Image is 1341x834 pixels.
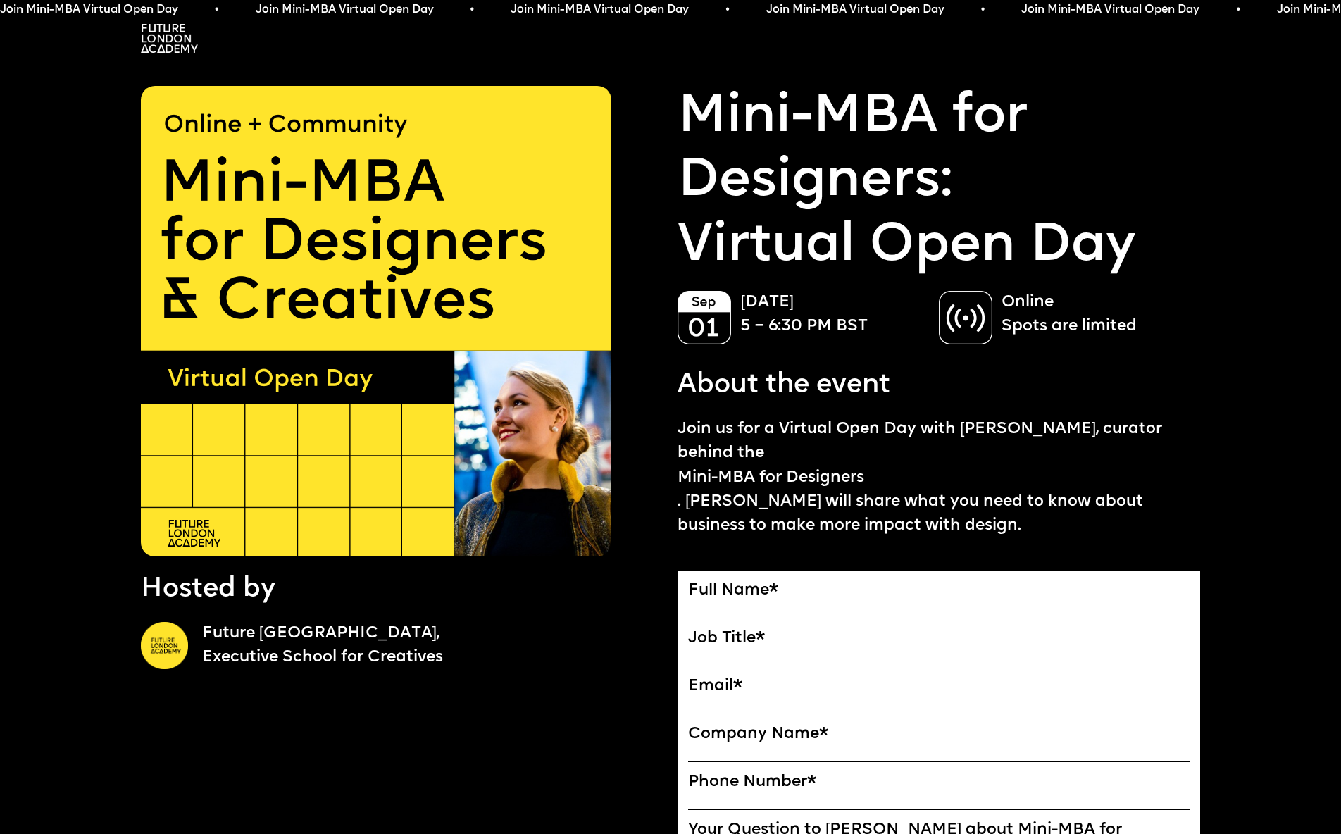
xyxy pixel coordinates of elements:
[1235,3,1240,17] span: •
[740,291,868,340] p: [DATE] 5 – 6:30 PM BST
[688,581,1190,600] label: Full Name
[688,629,1190,648] label: Job Title
[725,3,729,17] span: •
[980,3,985,17] span: •
[469,3,473,17] span: •
[678,86,1200,279] p: Virtual Open Day
[214,3,218,17] span: •
[678,418,1200,538] p: Join us for a Virtual Open Day with [PERSON_NAME], curator behind the . [PERSON_NAME] will share ...
[141,571,275,608] p: Hosted by
[141,24,198,53] img: A logo saying in 3 lines: Future London Academy
[678,366,890,404] p: About the event
[688,677,1190,696] label: Email
[202,622,663,671] a: Future [GEOGRAPHIC_DATA],Executive School for Creatives
[688,773,1190,792] label: Phone Number
[141,622,188,669] img: A yellow circle with Future London Academy logo
[678,86,1200,215] a: Mini-MBA for Designers:
[1002,291,1137,340] p: Online Spots are limited
[688,725,1190,744] label: Company Name
[678,466,1200,490] a: Mini-MBA for Designers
